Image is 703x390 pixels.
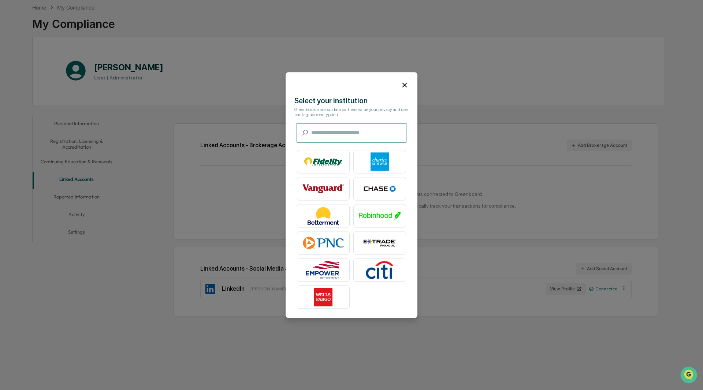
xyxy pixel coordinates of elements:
div: Greenboard and our data partners value your privacy and use bank-grade encryption [294,107,409,117]
a: Powered byPylon [52,124,89,130]
span: Preclearance [15,92,47,100]
div: We're available if you need us! [25,63,93,69]
button: Start new chat [124,58,133,67]
a: 🖐️Preclearance [4,89,50,103]
img: Chase [359,179,401,198]
img: Fidelity Investments [302,152,344,171]
p: How can we help? [7,15,133,27]
div: 🔎 [7,107,13,113]
img: E*TRADE [359,234,401,252]
img: Wells Fargo [302,288,344,306]
a: 🗄️Attestations [50,89,94,103]
img: Empower Retirement [302,261,344,279]
img: Vanguard [302,179,344,198]
img: Robinhood [359,207,401,225]
div: 🗄️ [53,93,59,99]
img: Citibank [359,261,401,279]
a: 🔎Data Lookup [4,103,49,116]
span: Pylon [73,124,89,130]
div: Start new chat [25,56,120,63]
img: Betterment [302,207,344,225]
img: 1746055101610-c473b297-6a78-478c-a979-82029cc54cd1 [7,56,21,69]
iframe: Open customer support [680,366,699,386]
img: Charles Schwab [359,152,401,171]
div: Select your institution [294,96,409,105]
span: Attestations [60,92,91,100]
span: Data Lookup [15,106,46,114]
div: 🖐️ [7,93,13,99]
img: PNC [302,234,344,252]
